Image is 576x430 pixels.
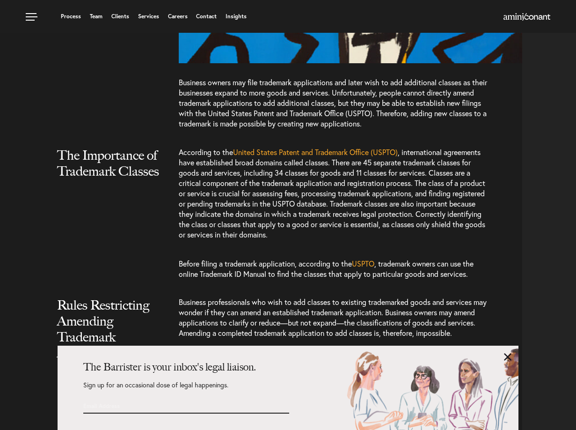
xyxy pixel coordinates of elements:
a: Process [61,14,81,19]
a: Careers [168,14,188,19]
h2: Rules Restricting Amending Trademark Applications [57,297,160,379]
h2: The Importance of Trademark Classes [57,147,160,198]
span: , trademark owners can use the online Trademark ID Manual to find the classes that apply to parti... [179,259,474,279]
a: Home [503,14,550,21]
a: Team [90,14,102,19]
span: Business owners may file trademark applications and later wish to add additional classes as their... [179,77,487,128]
a: Insights [226,14,247,19]
span: , international agreements have established broad domains called classes. There are 45 separate t... [179,147,485,239]
input: Email Address [83,398,238,414]
span: Business professionals who wish to add classes to existing trademarked goods and services may won... [179,297,487,338]
a: Contact [196,14,217,19]
a: Services [138,14,159,19]
strong: The Barrister is your inbox's legal liaison. [83,361,256,373]
a: USPTO [352,259,374,268]
span: Before filing a trademark application, according to the [179,259,352,268]
span: According to the [179,147,233,157]
a: United States Patent and Trademark Office (USPTO) [233,147,398,157]
p: Sign up for an occasional dose of legal happenings. [83,382,289,398]
a: Clients [111,14,129,19]
img: Amini & Conant [503,13,550,21]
